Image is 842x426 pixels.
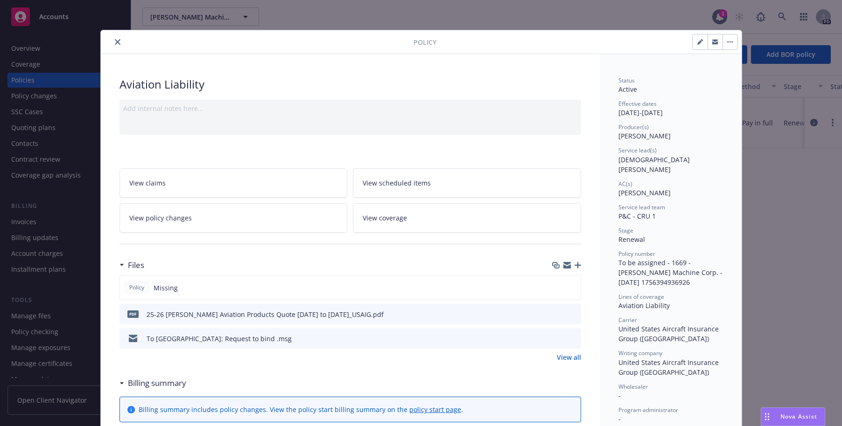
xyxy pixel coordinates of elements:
[414,37,436,47] span: Policy
[127,283,146,292] span: Policy
[618,100,657,108] span: Effective dates
[618,258,724,287] span: To be assigned - 1669 - [PERSON_NAME] Machine Corp. - [DATE] 1756394936926
[618,301,723,310] div: Aviation Liability
[128,259,144,271] h3: Files
[112,36,123,48] button: close
[618,131,671,140] span: [PERSON_NAME]
[554,309,561,319] button: download file
[409,405,461,414] a: policy start page
[363,178,431,188] span: View scheduled items
[618,146,657,154] span: Service lead(s)
[139,405,463,414] div: Billing summary includes policy changes. View the policy start billing summary on the .
[618,76,635,84] span: Status
[129,178,166,188] span: View claims
[618,155,690,174] span: [DEMOGRAPHIC_DATA][PERSON_NAME]
[154,283,178,293] span: Missing
[353,168,581,198] a: View scheduled items
[618,212,656,220] span: P&C - CRU 1
[119,76,581,92] div: Aviation Liability
[780,412,817,420] span: Nova Assist
[618,100,723,117] div: [DATE] - [DATE]
[119,377,186,389] div: Billing summary
[129,213,192,223] span: View policy changes
[618,235,645,244] span: Renewal
[618,227,633,234] span: Stage
[363,213,407,223] span: View coverage
[761,407,825,426] button: Nova Assist
[557,352,581,362] a: View all
[618,383,648,391] span: Wholesaler
[119,203,348,233] a: View policy changes
[569,334,577,344] button: preview file
[618,203,665,211] span: Service lead team
[618,250,655,258] span: Policy number
[618,391,621,400] span: -
[618,316,637,324] span: Carrier
[618,180,632,188] span: AC(s)
[618,358,721,377] span: United States Aircraft Insurance Group ([GEOGRAPHIC_DATA])
[147,309,384,319] div: 25-26 [PERSON_NAME] Aviation Products Quote [DATE] to [DATE]_USAIG.pdf
[618,293,664,301] span: Lines of coverage
[119,259,144,271] div: Files
[569,309,577,319] button: preview file
[618,188,671,197] span: [PERSON_NAME]
[119,168,348,198] a: View claims
[128,377,186,389] h3: Billing summary
[618,406,678,414] span: Program administrator
[618,123,649,131] span: Producer(s)
[147,334,292,344] div: To [GEOGRAPHIC_DATA]: Request to bind .msg
[618,85,637,94] span: Active
[761,408,773,426] div: Drag to move
[554,334,561,344] button: download file
[353,203,581,233] a: View coverage
[618,414,621,423] span: -
[123,103,577,113] div: Add internal notes here...
[127,310,139,317] span: pdf
[618,324,721,343] span: United States Aircraft Insurance Group ([GEOGRAPHIC_DATA])
[618,349,662,357] span: Writing company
